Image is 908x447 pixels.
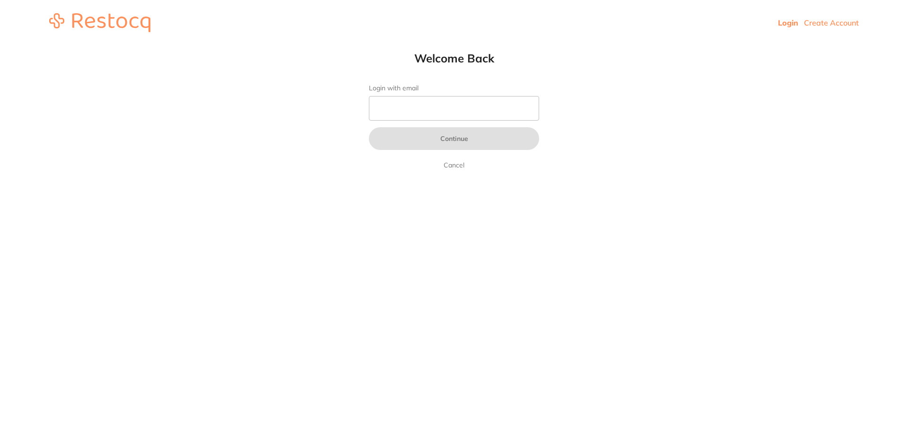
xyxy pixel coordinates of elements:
[778,18,798,27] a: Login
[442,159,466,171] a: Cancel
[369,127,539,150] button: Continue
[804,18,859,27] a: Create Account
[369,84,539,92] label: Login with email
[350,51,558,65] h1: Welcome Back
[49,13,150,32] img: restocq_logo.svg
